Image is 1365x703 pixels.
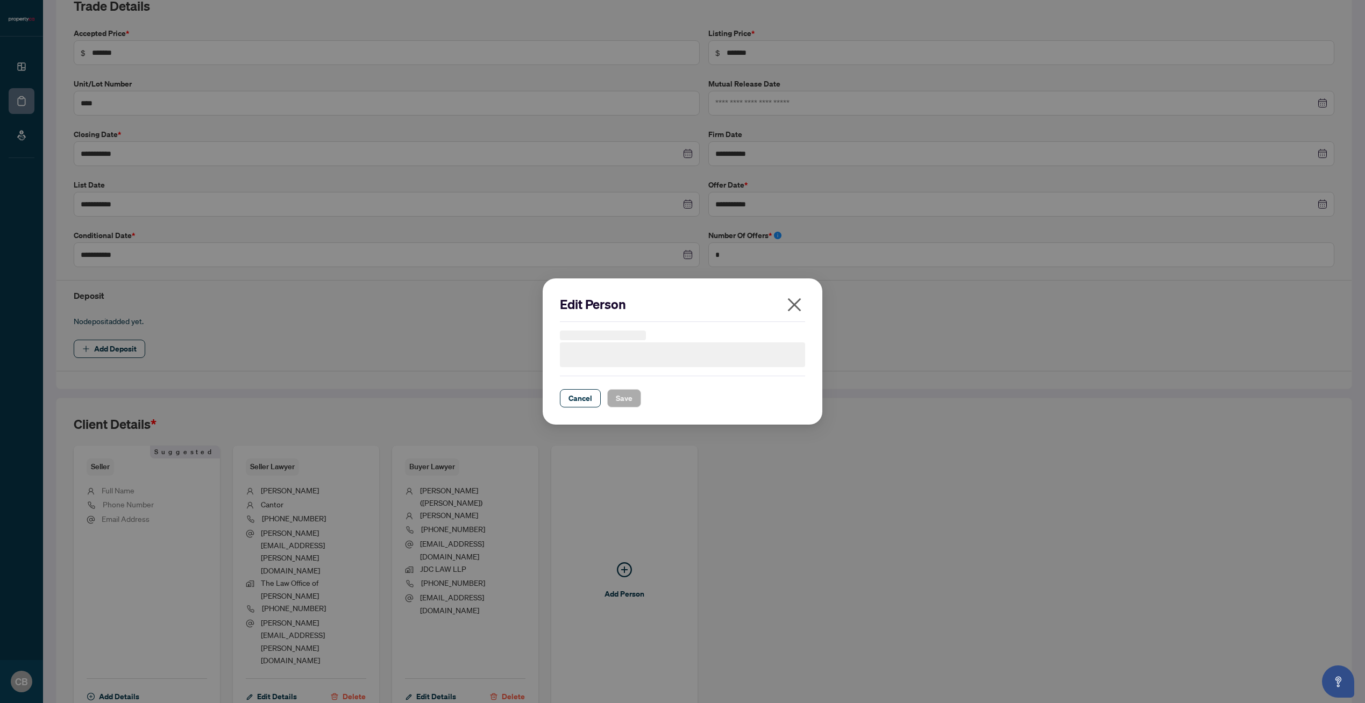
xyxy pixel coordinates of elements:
[560,389,601,407] button: Cancel
[1322,665,1354,698] button: Open asap
[607,389,641,407] button: Save
[560,296,805,313] h2: Edit Person
[568,390,592,407] span: Cancel
[786,296,803,313] span: close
